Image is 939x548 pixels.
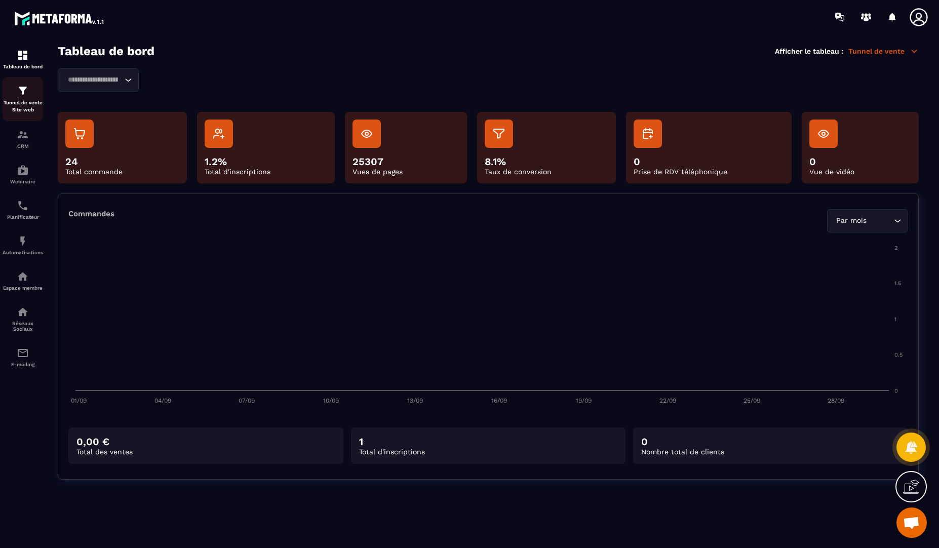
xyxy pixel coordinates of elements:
[14,9,105,27] img: logo
[17,164,29,176] img: automations
[68,209,114,232] p: Commandes
[76,436,335,448] p: 0,00 €
[65,168,179,176] p: Total commande
[239,397,255,404] tspan: 07/09
[407,397,423,404] tspan: 13/09
[642,128,654,140] img: db-calendar.a623f1f9.svg
[894,351,903,358] tspan: 0.5
[493,128,505,140] img: db-filter.9e20f05b.svg
[3,99,43,113] p: Tunnel de vente Site web
[3,214,43,220] p: Planificateur
[485,168,608,176] p: Taux de conversion
[869,215,891,226] input: Search for option
[353,168,459,176] p: Vues de pages
[817,128,830,140] img: db-eye.1a0ccf2b.svg
[894,316,896,323] tspan: 1
[3,298,43,339] a: social-networksocial-networkRéseaux Sociaux
[359,436,618,448] p: 1
[894,387,898,394] tspan: 0
[641,436,900,448] p: 0
[17,306,29,318] img: social-network
[491,397,507,404] tspan: 16/09
[485,155,608,168] p: 8.1%
[3,64,43,69] p: Tableau de bord
[894,245,897,251] tspan: 2
[361,128,373,140] img: db-eye.1a0ccf2b.svg
[775,47,843,55] p: Afficher le tableau :
[73,128,86,140] img: db-cart.41e34afe.svg
[17,200,29,212] img: scheduler
[3,121,43,156] a: formationformationCRM
[634,168,784,176] p: Prise de RDV téléphonique
[3,156,43,192] a: automationsautomationsWebinaire
[3,321,43,332] p: Réseaux Sociaux
[3,42,43,77] a: formationformationTableau de bord
[809,168,911,176] p: Vue de vidéo
[3,285,43,291] p: Espace membre
[154,397,171,404] tspan: 04/09
[17,235,29,247] img: automations
[3,339,43,375] a: emailemailE-mailing
[641,448,900,456] p: Nombre total de clients
[17,129,29,141] img: formation
[64,74,122,86] input: Search for option
[3,263,43,298] a: automationsautomationsEspace membre
[65,155,179,168] p: 24
[659,397,676,404] tspan: 22/09
[3,179,43,184] p: Webinaire
[205,168,327,176] p: Total d'inscriptions
[848,47,919,56] p: Tunnel de vente
[17,85,29,97] img: formation
[213,128,225,140] img: db-user.d177a54b.svg
[17,347,29,359] img: email
[894,280,901,287] tspan: 1.5
[76,448,335,456] p: Total des ventes
[3,192,43,227] a: schedulerschedulerPlanificateur
[809,155,911,168] p: 0
[17,270,29,283] img: automations
[3,250,43,255] p: Automatisations
[744,397,760,404] tspan: 25/09
[634,155,784,168] p: 0
[71,397,87,404] tspan: 01/09
[3,143,43,149] p: CRM
[353,155,459,168] p: 25307
[17,49,29,61] img: formation
[58,68,139,92] div: Search for option
[205,155,327,168] p: 1.2%
[3,77,43,121] a: formationformationTunnel de vente Site web
[3,362,43,367] p: E-mailing
[3,227,43,263] a: automationsautomationsAutomatisations
[323,397,339,404] tspan: 10/09
[576,397,592,404] tspan: 19/09
[896,507,927,538] a: Ouvrir le chat
[58,44,154,58] h3: Tableau de bord
[828,397,844,404] tspan: 28/09
[834,215,869,226] span: Par mois
[827,209,908,232] div: Search for option
[359,448,618,456] p: Total d'inscriptions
